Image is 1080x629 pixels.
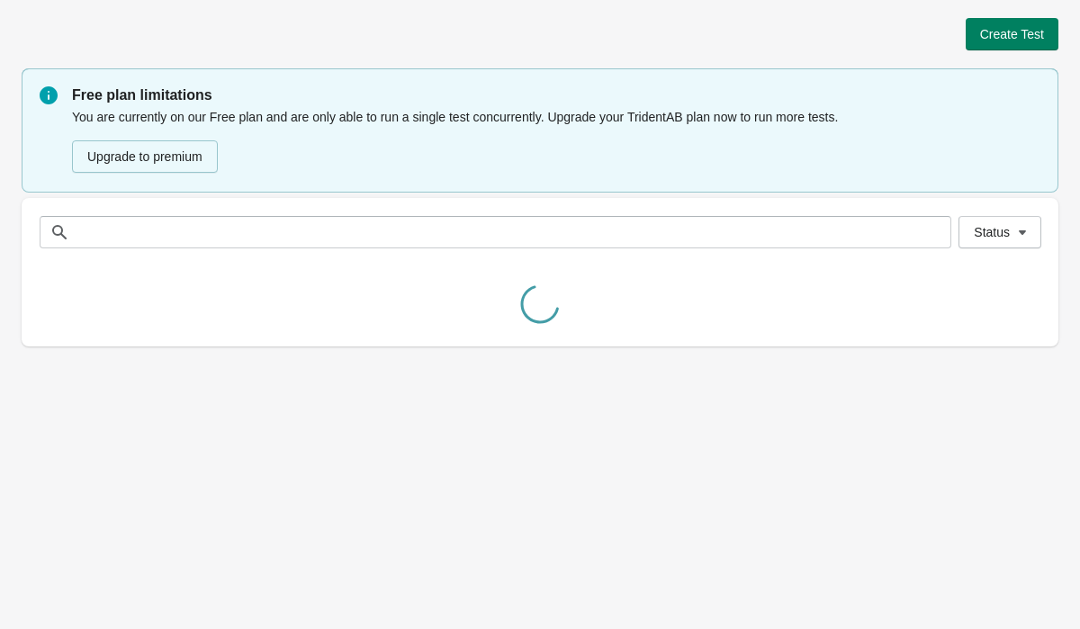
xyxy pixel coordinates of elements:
p: Free plan limitations [72,85,1040,106]
div: You are currently on our Free plan and are only able to run a single test concurrently. Upgrade y... [72,106,1040,175]
button: Create Test [966,18,1058,50]
span: Create Test [980,27,1044,41]
button: Upgrade to premium [72,140,218,173]
button: Status [958,216,1041,248]
span: Status [974,225,1010,239]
